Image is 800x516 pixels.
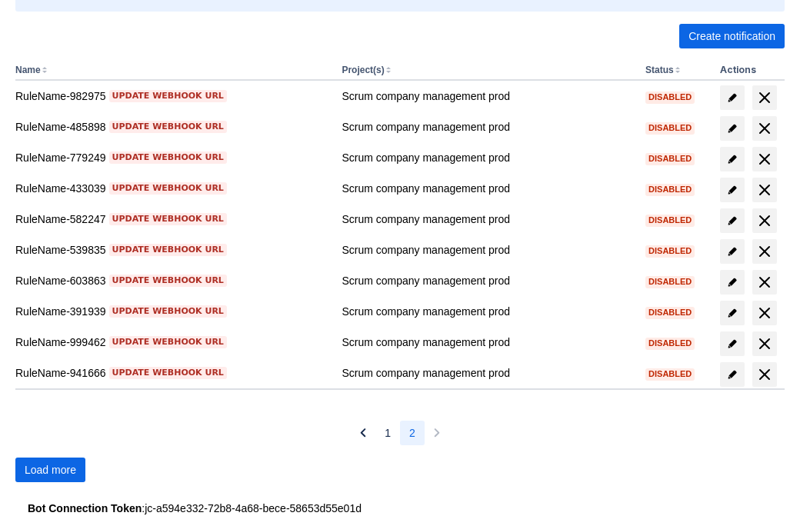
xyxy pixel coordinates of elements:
button: Name [15,65,41,75]
span: Disabled [645,308,695,317]
div: Scrum company management prod [342,88,633,104]
span: delete [755,242,774,261]
span: edit [726,92,738,104]
span: delete [755,304,774,322]
span: Update webhook URL [112,213,224,225]
span: 1 [385,421,391,445]
span: edit [726,307,738,319]
div: RuleName-982975 [15,88,329,104]
span: Disabled [645,216,695,225]
span: delete [755,365,774,384]
nav: Pagination [351,421,449,445]
span: edit [726,184,738,196]
span: edit [726,368,738,381]
div: RuleName-999462 [15,335,329,350]
span: Disabled [645,370,695,378]
div: Scrum company management prod [342,181,633,196]
span: delete [755,119,774,138]
span: edit [726,245,738,258]
span: Disabled [645,247,695,255]
span: Update webhook URL [112,151,224,164]
div: Scrum company management prod [342,150,633,165]
span: Disabled [645,185,695,194]
span: edit [726,153,738,165]
div: Scrum company management prod [342,211,633,227]
button: Load more [15,458,85,482]
span: Update webhook URL [112,90,224,102]
span: Disabled [645,93,695,102]
div: Scrum company management prod [342,273,633,288]
span: delete [755,181,774,199]
span: Disabled [645,339,695,348]
span: Update webhook URL [112,275,224,287]
span: Disabled [645,124,695,132]
span: Update webhook URL [112,244,224,256]
div: Scrum company management prod [342,335,633,350]
div: RuleName-582247 [15,211,329,227]
button: Page 2 [400,421,425,445]
span: delete [755,211,774,230]
div: RuleName-779249 [15,150,329,165]
span: Create notification [688,24,775,48]
span: delete [755,273,774,291]
div: Scrum company management prod [342,304,633,319]
span: edit [726,338,738,350]
strong: Bot Connection Token [28,502,142,514]
th: Actions [714,61,785,81]
div: Scrum company management prod [342,119,633,135]
button: Previous [351,421,375,445]
span: Update webhook URL [112,305,224,318]
span: Load more [25,458,76,482]
div: RuleName-941666 [15,365,329,381]
span: 2 [409,421,415,445]
button: Create notification [679,24,785,48]
div: Scrum company management prod [342,242,633,258]
button: Next [425,421,449,445]
button: Page 1 [375,421,400,445]
span: Update webhook URL [112,336,224,348]
span: Update webhook URL [112,182,224,195]
span: edit [726,215,738,227]
span: Update webhook URL [112,121,224,133]
span: Disabled [645,155,695,163]
div: RuleName-433039 [15,181,329,196]
div: RuleName-391939 [15,304,329,319]
div: : jc-a594e332-72b8-4a68-bece-58653d55e01d [28,501,772,516]
span: delete [755,150,774,168]
span: Disabled [645,278,695,286]
div: Scrum company management prod [342,365,633,381]
span: delete [755,88,774,107]
div: RuleName-603863 [15,273,329,288]
div: RuleName-485898 [15,119,329,135]
span: edit [726,276,738,288]
span: Update webhook URL [112,367,224,379]
span: delete [755,335,774,353]
button: Project(s) [342,65,384,75]
span: edit [726,122,738,135]
button: Status [645,65,674,75]
div: RuleName-539835 [15,242,329,258]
